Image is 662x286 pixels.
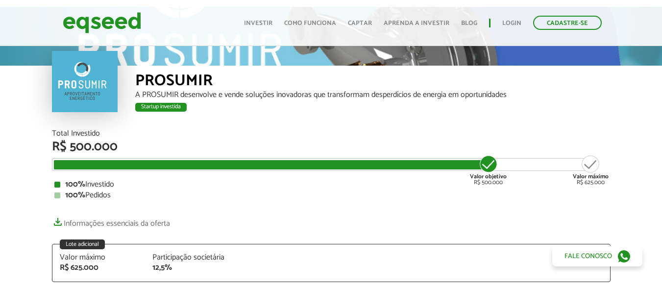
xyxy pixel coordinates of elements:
strong: Valor máximo [573,172,609,181]
div: R$ 500.000 [52,141,611,153]
div: PROSUMIR [135,73,611,91]
strong: 100% [65,178,85,191]
div: Pedidos [54,191,608,199]
a: Blog [461,20,477,26]
a: Informações essenciais da oferta [52,214,170,228]
strong: Valor objetivo [470,172,507,181]
div: 12,5% [152,264,231,272]
div: Lote adicional [60,239,105,249]
div: Startup investida [135,103,187,112]
a: Como funciona [284,20,336,26]
img: EqSeed [63,10,141,36]
div: Investido [54,181,608,189]
a: Captar [348,20,372,26]
div: A PROSUMIR desenvolve e vende soluções inovadoras que transformam desperdícios de energia em opor... [135,91,611,99]
div: R$ 500.000 [470,154,507,186]
div: Participação societária [152,254,231,262]
a: Aprenda a investir [384,20,449,26]
div: R$ 625.000 [573,154,609,186]
strong: 100% [65,189,85,202]
a: Investir [244,20,272,26]
a: Cadastre-se [533,16,602,30]
a: Login [502,20,521,26]
div: R$ 625.000 [60,264,138,272]
a: Fale conosco [552,246,642,266]
div: Valor máximo [60,254,138,262]
div: Total Investido [52,130,611,138]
